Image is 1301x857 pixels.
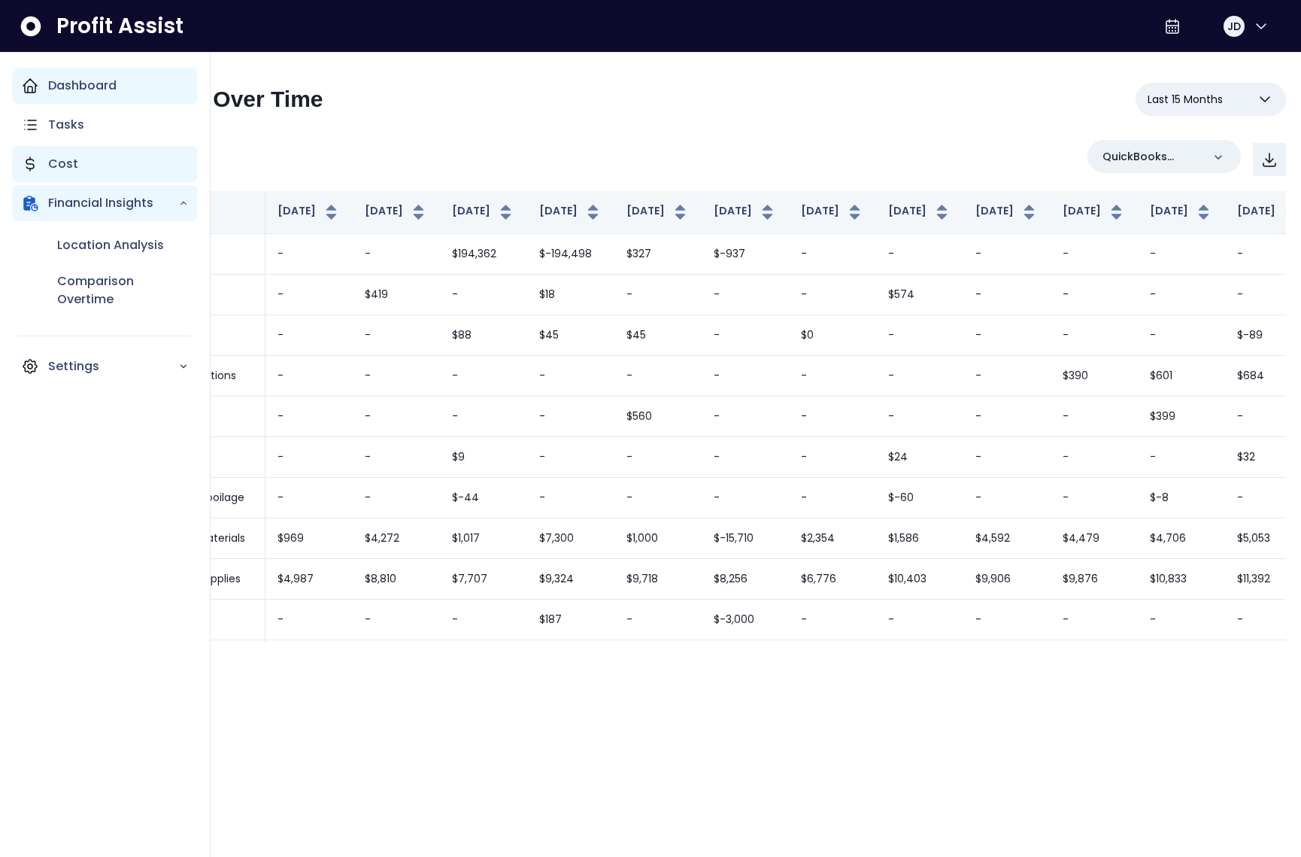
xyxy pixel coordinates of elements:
td: - [614,437,702,478]
td: - [963,234,1051,275]
td: - [876,315,963,356]
td: - [265,600,353,640]
td: $20 [265,640,353,697]
td: $-8 [1138,478,1225,518]
td: - [265,478,353,518]
td: $4,706 [1138,518,1225,559]
td: $45 [527,315,614,356]
td: - [353,478,440,518]
td: $9,718 [614,559,702,600]
button: [DATE] [1150,203,1213,221]
td: - [440,397,527,437]
td: - [353,437,440,478]
span: JD [1227,19,1241,34]
td: $8,256 [702,559,789,600]
td: - [1051,397,1138,437]
td: $194,362 [440,234,527,275]
td: $2,354 [789,518,876,559]
td: - [1051,437,1138,478]
td: - [265,356,353,397]
td: $9 [440,437,527,478]
button: [DATE] [888,203,951,221]
p: Dashboard [48,77,117,95]
td: $9,906 [963,559,1051,600]
td: $-194,498 [527,234,614,275]
td: - [963,600,1051,640]
td: - [527,356,614,397]
td: $45 [614,315,702,356]
td: $574 [876,275,963,315]
td: - [702,315,789,356]
td: - [702,397,789,437]
td: - [1051,640,1138,697]
p: Comparison Overtime [57,272,189,308]
td: - [353,600,440,640]
p: Settings [48,357,178,375]
td: - [614,600,702,640]
td: $187 [527,600,614,640]
td: - [527,640,614,697]
td: - [789,600,876,640]
td: - [1138,437,1225,478]
td: $3,796 [353,640,440,697]
td: $7,707 [440,559,527,600]
button: [DATE] [452,203,515,221]
td: - [265,397,353,437]
td: $419 [353,275,440,315]
td: - [702,356,789,397]
td: - [789,397,876,437]
td: $18 [527,275,614,315]
td: - [440,600,527,640]
td: - [440,275,527,315]
td: - [702,437,789,478]
td: - [963,437,1051,478]
td: - [614,275,702,315]
button: [DATE] [975,203,1039,221]
td: - [353,356,440,397]
td: - [353,315,440,356]
button: [DATE] [801,203,864,221]
td: $6,776 [789,559,876,600]
td: - [265,275,353,315]
td: $390 [1051,356,1138,397]
td: $230 [440,640,527,697]
td: - [963,315,1051,356]
td: $-3,000 [702,600,789,640]
td: - [789,275,876,315]
td: - [876,397,963,437]
td: - [789,356,876,397]
td: - [353,234,440,275]
td: - [963,356,1051,397]
td: - [1138,600,1225,640]
button: [DATE] [1237,203,1300,221]
td: $9,876 [1051,559,1138,600]
td: $560 [614,397,702,437]
td: $10,833 [1138,559,1225,600]
td: $7,300 [527,518,614,559]
td: $601 [1138,356,1225,397]
td: - [353,397,440,437]
td: - [265,437,353,478]
td: - [527,478,614,518]
td: $1,000 [614,518,702,559]
td: $320 [1138,640,1225,697]
p: Tasks [48,116,84,134]
td: - [614,356,702,397]
td: $-44 [440,478,527,518]
td: $88 [440,315,527,356]
td: $327 [614,234,702,275]
td: - [440,356,527,397]
td: $-937 [702,234,789,275]
td: - [963,397,1051,437]
td: - [1051,234,1138,275]
td: - [1051,478,1138,518]
button: [DATE] [626,203,690,221]
button: [DATE] [277,203,341,221]
td: $969 [265,518,353,559]
td: - [789,234,876,275]
button: [DATE] [539,203,602,221]
td: $1,017 [440,518,527,559]
td: $4,272 [353,518,440,559]
td: $4,592 [963,518,1051,559]
p: Financial Insights [48,194,178,212]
